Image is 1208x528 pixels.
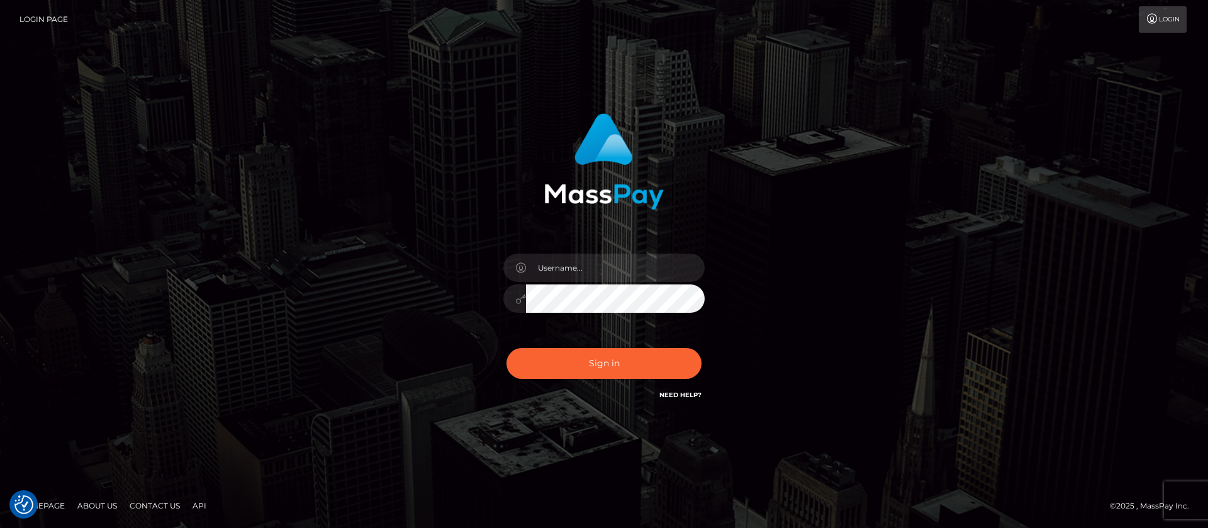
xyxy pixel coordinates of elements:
a: About Us [72,496,122,515]
div: © 2025 , MassPay Inc. [1110,499,1199,513]
img: MassPay Login [544,113,664,210]
a: Need Help? [659,391,702,399]
a: Login Page [20,6,68,33]
button: Sign in [506,348,702,379]
a: Contact Us [125,496,185,515]
a: API [187,496,211,515]
img: Revisit consent button [14,495,33,514]
a: Homepage [14,496,70,515]
button: Consent Preferences [14,495,33,514]
input: Username... [526,254,705,282]
a: Login [1139,6,1187,33]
